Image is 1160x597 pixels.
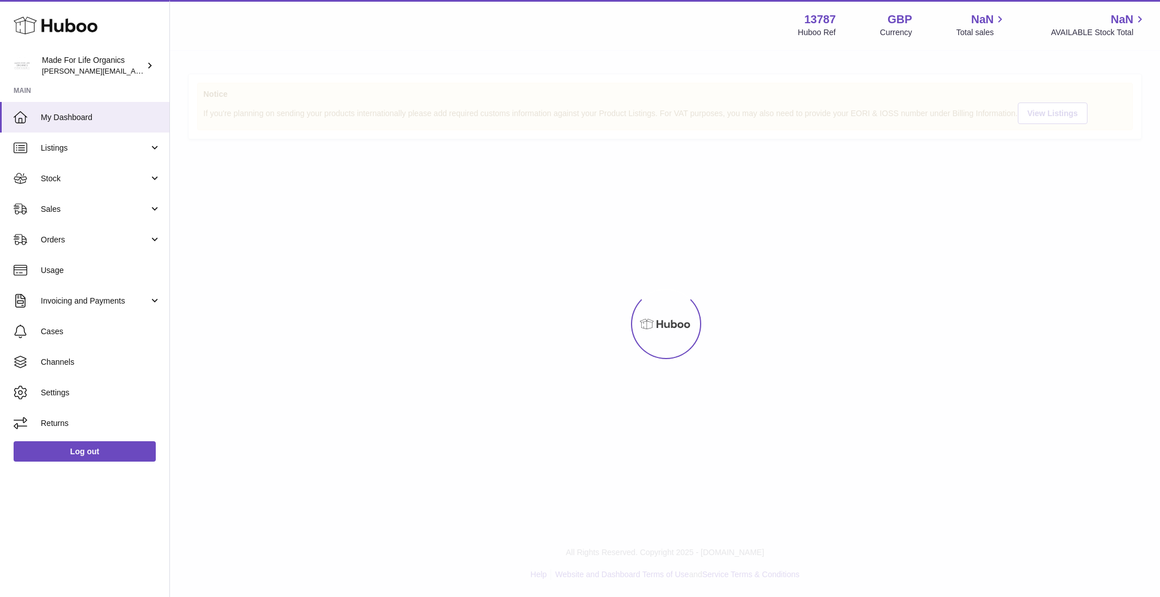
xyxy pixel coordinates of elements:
[798,27,836,38] div: Huboo Ref
[42,55,144,76] div: Made For Life Organics
[956,27,1007,38] span: Total sales
[41,326,161,337] span: Cases
[956,12,1007,38] a: NaN Total sales
[14,441,156,462] a: Log out
[971,12,993,27] span: NaN
[41,234,149,245] span: Orders
[41,173,149,184] span: Stock
[888,12,912,27] strong: GBP
[1051,12,1146,38] a: NaN AVAILABLE Stock Total
[41,143,149,153] span: Listings
[804,12,836,27] strong: 13787
[14,57,31,74] img: geoff.winwood@madeforlifeorganics.com
[41,112,161,123] span: My Dashboard
[41,387,161,398] span: Settings
[42,66,288,75] span: [PERSON_NAME][EMAIL_ADDRESS][PERSON_NAME][DOMAIN_NAME]
[880,27,912,38] div: Currency
[41,357,161,368] span: Channels
[41,296,149,306] span: Invoicing and Payments
[41,418,161,429] span: Returns
[41,265,161,276] span: Usage
[1111,12,1133,27] span: NaN
[1051,27,1146,38] span: AVAILABLE Stock Total
[41,204,149,215] span: Sales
